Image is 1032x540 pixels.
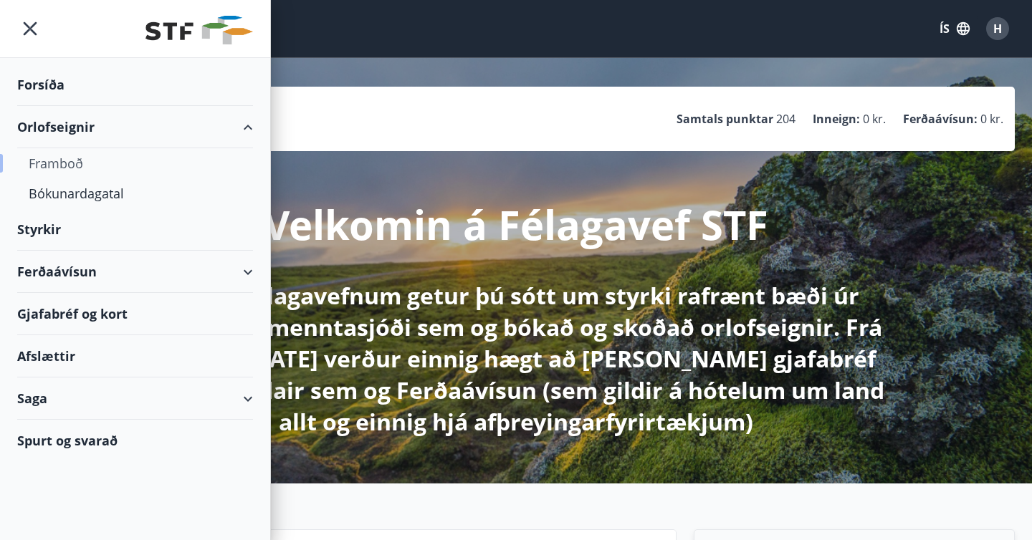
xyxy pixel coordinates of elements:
button: ÍS [932,16,978,42]
span: 204 [776,111,795,127]
p: Hér á Félagavefnum getur þú sótt um styrki rafrænt bæði úr sjúkra- og menntasjóði sem og bókað og... [138,280,894,438]
div: Spurt og svarað [17,420,253,461]
img: union_logo [145,16,253,44]
div: Forsíða [17,64,253,106]
button: H [980,11,1015,46]
p: Ferðaávísun : [903,111,978,127]
div: Afslættir [17,335,253,377]
p: Velkomin á Félagavef STF [264,197,768,251]
p: Inneign : [813,111,860,127]
span: H [993,21,1002,37]
div: Ferðaávísun [17,251,253,293]
div: Gjafabréf og kort [17,293,253,335]
span: 0 kr. [863,111,886,127]
button: menu [17,16,43,42]
div: Saga [17,377,253,420]
span: 0 kr. [980,111,1003,127]
div: Framboð [29,148,242,178]
p: Samtals punktar [677,111,773,127]
div: Orlofseignir [17,106,253,148]
div: Bókunardagatal [29,178,242,208]
div: Styrkir [17,208,253,251]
